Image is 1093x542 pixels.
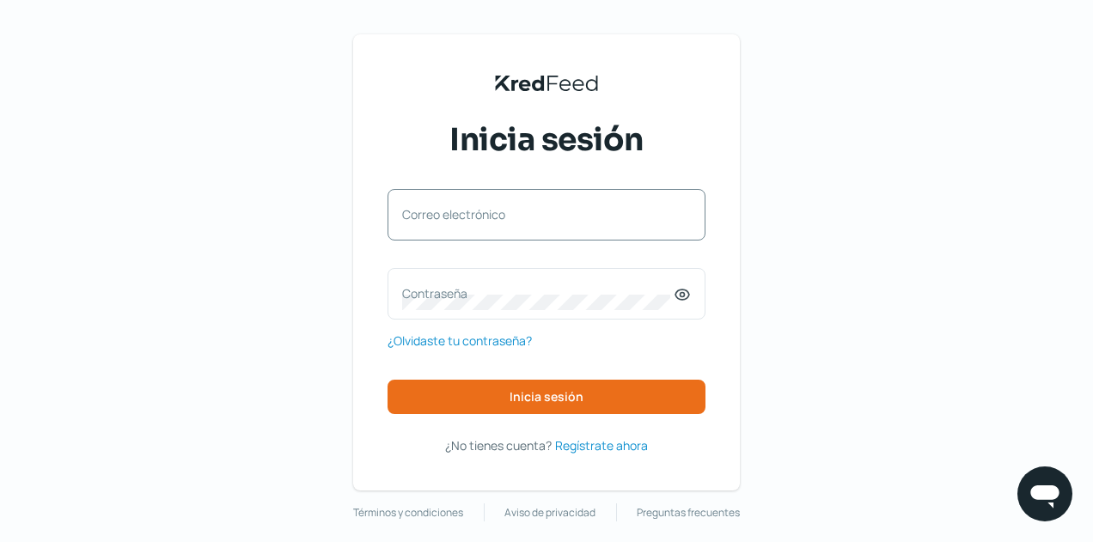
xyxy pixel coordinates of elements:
[637,503,740,522] a: Preguntas frecuentes
[402,285,674,301] label: Contraseña
[388,380,705,414] button: Inicia sesión
[1028,477,1062,511] img: chatIcon
[504,503,595,522] a: Aviso de privacidad
[353,503,463,522] a: Términos y condiciones
[449,119,644,161] span: Inicia sesión
[388,330,532,351] a: ¿Olvidaste tu contraseña?
[510,391,583,403] span: Inicia sesión
[402,206,674,222] label: Correo electrónico
[445,437,552,454] span: ¿No tienes cuenta?
[555,435,648,456] a: Regístrate ahora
